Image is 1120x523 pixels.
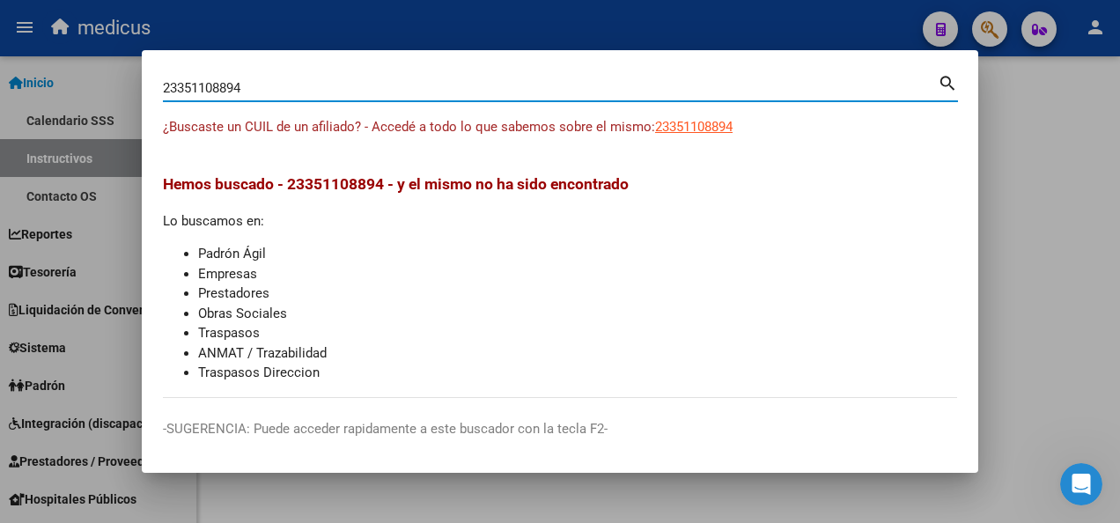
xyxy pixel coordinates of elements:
li: Padrón Ágil [198,244,957,264]
span: Hemos buscado - 23351108894 - y el mismo no ha sido encontrado [163,175,629,193]
mat-icon: search [938,71,958,92]
iframe: Intercom live chat [1060,463,1102,505]
li: Traspasos [198,323,957,343]
li: Empresas [198,264,957,284]
p: -SUGERENCIA: Puede acceder rapidamente a este buscador con la tecla F2- [163,419,957,439]
li: Obras Sociales [198,304,957,324]
span: ¿Buscaste un CUIL de un afiliado? - Accedé a todo lo que sabemos sobre el mismo: [163,119,655,135]
li: Prestadores [198,284,957,304]
li: Traspasos Direccion [198,363,957,383]
div: Lo buscamos en: [163,173,957,383]
li: ANMAT / Trazabilidad [198,343,957,364]
span: 23351108894 [655,119,733,135]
